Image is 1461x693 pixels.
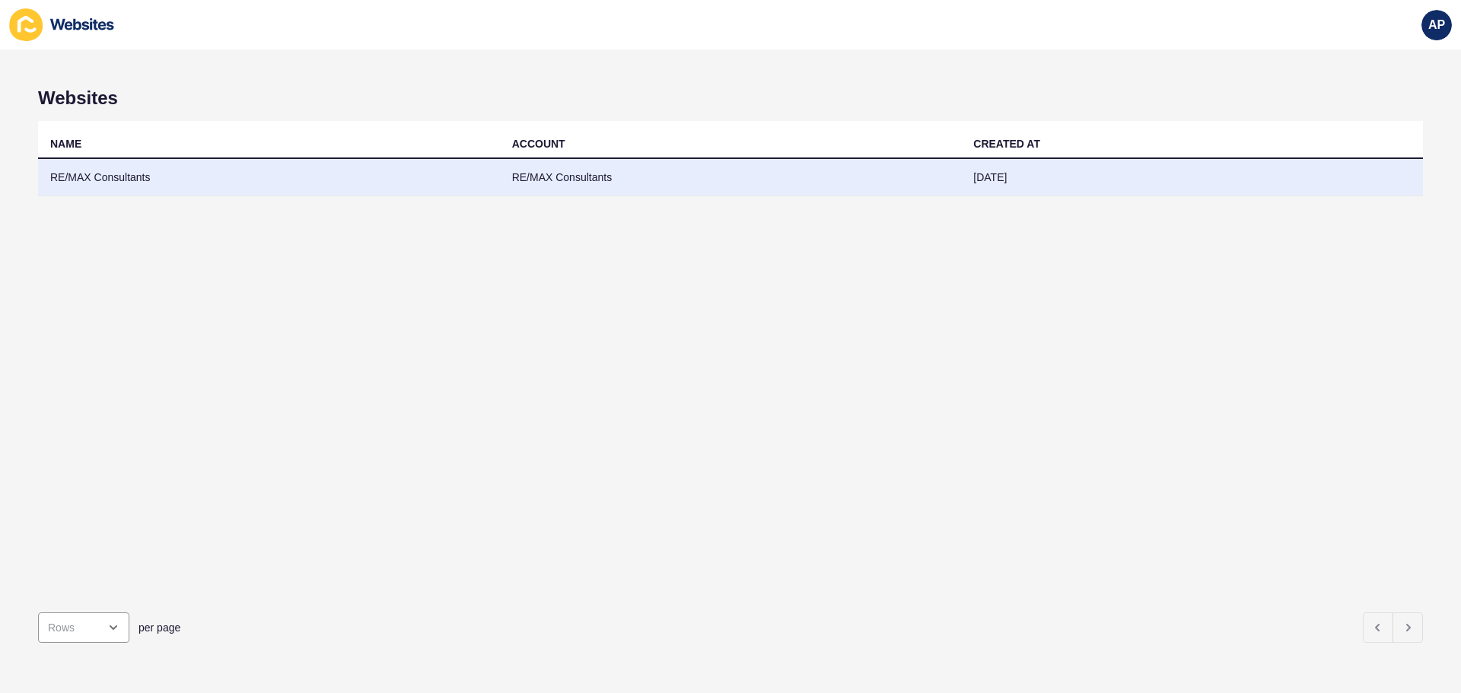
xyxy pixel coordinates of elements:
[1428,17,1445,33] span: AP
[50,136,81,151] div: NAME
[500,159,962,196] td: RE/MAX Consultants
[38,612,129,643] div: open menu
[961,159,1423,196] td: [DATE]
[38,87,1423,109] h1: Websites
[38,159,500,196] td: RE/MAX Consultants
[973,136,1040,151] div: CREATED AT
[512,136,565,151] div: ACCOUNT
[138,620,180,635] span: per page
